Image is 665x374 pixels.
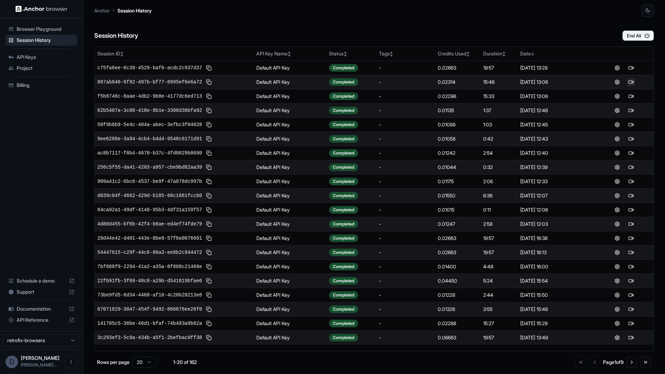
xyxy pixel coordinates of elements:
[379,64,432,71] div: -
[97,93,202,100] span: f5b8746c-8aae-4db2-9b8e-4177dc6ed713
[254,217,326,231] td: Default API Key
[6,275,77,286] div: Schedule a demo
[483,50,514,57] div: Duration
[483,79,514,86] div: 15:46
[254,245,326,259] td: Default API Key
[438,135,478,142] div: 0.01058
[6,63,77,74] div: Project
[254,330,326,345] td: Default API Key
[390,51,393,56] span: ↕
[438,121,478,128] div: 0.01088
[256,50,323,57] div: API Key Name
[520,235,592,242] div: [DATE] 16:38
[483,93,514,100] div: 15:33
[520,334,592,341] div: [DATE] 13:49
[97,359,130,366] p: Rows per page
[97,277,202,284] span: 22fb91fb-3f69-40c8-a29b-d541819bfae6
[483,334,514,341] div: 19:57
[379,249,432,256] div: -
[6,35,77,46] div: Session History
[520,150,592,157] div: [DATE] 12:40
[254,259,326,274] td: Default API Key
[94,31,138,41] h6: Session History
[6,303,77,314] div: Documentation
[379,150,432,157] div: -
[379,121,432,128] div: -
[520,249,592,256] div: [DATE] 16:13
[97,320,202,327] span: 141705c5-36be-46d1-bfaf-74b483a9b82a
[520,277,592,284] div: [DATE] 15:54
[520,50,592,57] div: Date
[438,320,478,327] div: 0.02288
[520,164,592,171] div: [DATE] 12:39
[520,107,592,114] div: [DATE] 12:46
[17,65,74,72] span: Project
[329,263,358,270] div: Completed
[520,192,592,199] div: [DATE] 12:07
[97,64,202,71] span: c75fa6ee-6c39-4529-baf6-acdc2c937d37
[254,160,326,174] td: Default API Key
[520,320,592,327] div: [DATE] 15:29
[254,146,326,160] td: Default API Key
[97,334,202,341] span: 3c293ef3-5c9a-434b-a5f1-2befbac0ff38
[17,305,66,312] span: Documentation
[17,82,74,89] span: Billing
[438,79,478,86] div: 0.02314
[287,51,291,56] span: ↕
[520,178,592,185] div: [DATE] 12:33
[329,92,358,100] div: Completed
[483,249,514,256] div: 19:57
[329,249,358,256] div: Completed
[438,221,478,228] div: 0.01247
[379,221,432,228] div: -
[6,314,77,326] div: API Reference
[520,79,592,86] div: [DATE] 13:06
[6,356,18,368] div: D
[329,121,358,128] div: Completed
[329,107,358,114] div: Completed
[379,320,432,327] div: -
[379,334,432,341] div: -
[117,7,152,14] p: Session History
[254,117,326,132] td: Default API Key
[379,93,432,100] div: -
[438,206,478,213] div: 0.01015
[97,135,202,142] span: 9ee6288e-3a94-4cb4-b4d4-9548c6171d91
[379,164,432,171] div: -
[97,164,202,171] span: 256c5f55-da41-4203-a957-cbe9bd82aa39
[438,292,478,299] div: 0.01228
[6,80,77,91] div: Billing
[254,231,326,245] td: Default API Key
[379,235,432,242] div: -
[438,263,478,270] div: 0.01400
[438,93,478,100] div: 0.02296
[329,135,358,143] div: Completed
[97,249,202,256] span: 54447615-c29f-44c6-86a3-ee8b2c944472
[97,79,202,86] span: 887ab646-6f92-497b-bf77-8995ef6e6a72
[520,292,592,299] div: [DATE] 15:50
[379,107,432,114] div: -
[17,277,66,284] span: Schedule a demo
[438,235,478,242] div: 0.02663
[97,121,202,128] span: 50f9b6b9-5e4c-404a-abec-3efbc3f04028
[254,103,326,117] td: Default API Key
[483,221,514,228] div: 2:58
[483,306,514,313] div: 3:55
[438,334,478,341] div: 0.06663
[379,50,432,57] div: Tags
[254,302,326,316] td: Default API Key
[438,277,478,284] div: 0.04450
[438,50,478,57] div: Credits Used
[520,306,592,313] div: [DATE] 15:46
[6,52,77,63] div: API Keys
[603,359,623,366] div: Page 1 of 9
[120,51,124,56] span: ↕
[17,288,66,295] span: Support
[483,206,514,213] div: 0:11
[329,220,358,228] div: Completed
[438,150,478,157] div: 0.01242
[379,79,432,86] div: -
[502,51,506,56] span: ↕
[329,277,358,285] div: Completed
[329,149,358,157] div: Completed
